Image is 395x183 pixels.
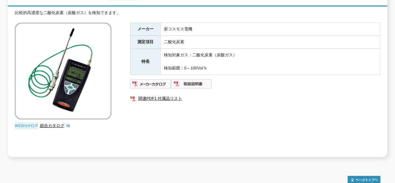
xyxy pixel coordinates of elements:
a: メーカーカタログ [130,83,171,88]
a: 関連PDF1 付属品リスト [130,94,380,103]
img: メーカーカタログ [130,79,171,89]
img: 高濃度ガス検知器 コスモテクター XP-3140（炭素ガス） [15,23,111,119]
th: 特長 [131,49,160,75]
a: 取扱説明書 [171,83,212,88]
td: 新コスモス電機 [160,23,380,36]
a: 総合カタログ [40,123,70,128]
th: メーカー [131,23,160,36]
img: webカタログ [15,123,38,129]
td: 検知対象ガス：二酸化炭素（炭酸ガス） 検知範囲：0～100Vol％ [160,49,380,75]
td: 二酸化炭素 [160,36,380,49]
img: 取扱説明書 [171,79,212,89]
div: 比較的高濃度な二酸化炭素（炭酸ガス）を検知できます。 [15,10,380,16]
th: 測定項目 [131,36,160,49]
